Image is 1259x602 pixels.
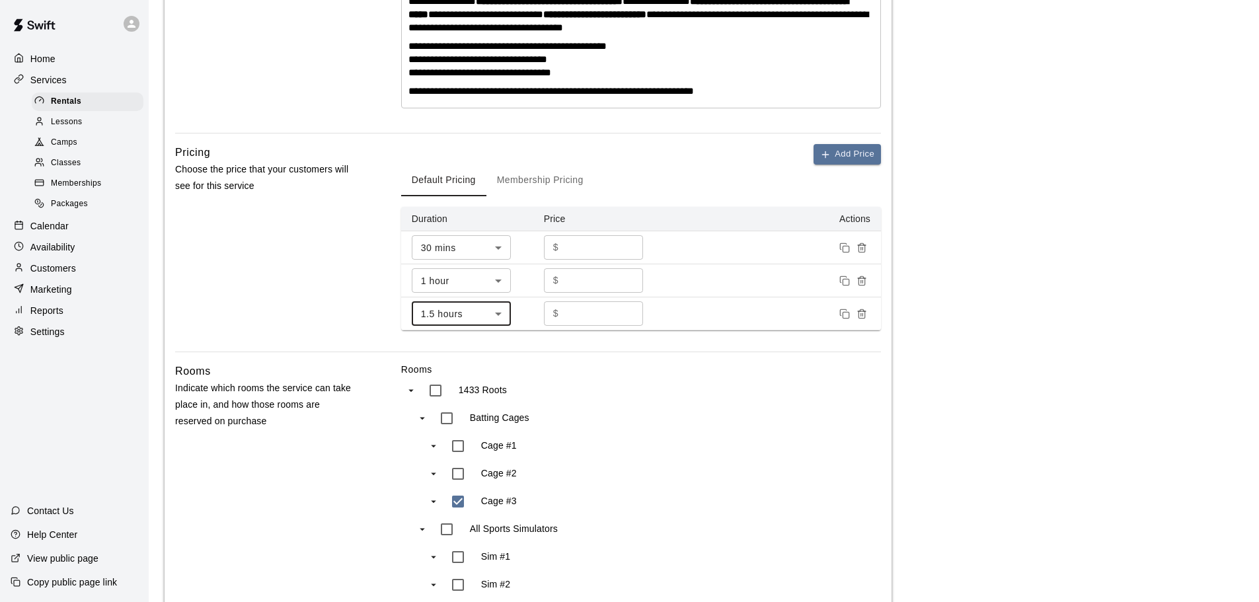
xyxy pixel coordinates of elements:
p: 1433 Roots [459,383,507,396]
div: 1.5 hours [412,301,511,326]
div: 30 mins [412,235,511,260]
a: Packages [32,194,149,215]
p: Sim #2 [481,578,510,591]
th: Actions [666,207,881,231]
span: Lessons [51,116,83,129]
div: Rentals [32,93,143,111]
th: Duration [401,207,533,231]
button: Remove price [853,272,870,289]
p: Copy public page link [27,576,117,589]
a: Home [11,49,138,69]
button: Remove price [853,239,870,256]
button: Duplicate price [836,239,853,256]
a: Camps [32,133,149,153]
p: Cage #2 [481,467,517,480]
h6: Pricing [175,144,210,161]
a: Settings [11,322,138,342]
a: Reports [11,301,138,320]
p: Choose the price that your customers will see for this service [175,161,359,194]
p: Marketing [30,283,72,296]
p: $ [553,307,558,320]
span: Classes [51,157,81,170]
div: Classes [32,154,143,172]
button: Remove price [853,305,870,322]
p: Cage #3 [481,494,517,508]
div: Lessons [32,113,143,132]
p: Help Center [27,528,77,541]
span: Memberships [51,177,101,190]
div: 1 hour [412,268,511,293]
a: Availability [11,237,138,257]
div: Packages [32,195,143,213]
div: Camps [32,133,143,152]
p: Batting Cages [470,411,529,424]
button: Duplicate price [836,305,853,322]
p: Calendar [30,219,69,233]
p: Home [30,52,56,65]
a: Memberships [32,174,149,194]
a: Classes [32,153,149,174]
p: Services [30,73,67,87]
button: Add Price [814,144,881,165]
p: Indicate which rooms the service can take place in, and how those rooms are reserved on purchase [175,380,359,430]
p: Settings [30,325,65,338]
a: Customers [11,258,138,278]
p: $ [553,241,558,254]
a: Calendar [11,216,138,236]
span: Packages [51,198,88,211]
a: Lessons [32,112,149,132]
a: Marketing [11,280,138,299]
div: Memberships [32,174,143,193]
button: Default Pricing [401,165,486,196]
p: Cage #1 [481,439,517,452]
p: Sim #1 [481,550,510,563]
p: All Sports Simulators [470,522,558,535]
p: Reports [30,304,63,317]
a: Rentals [32,91,149,112]
p: Customers [30,262,76,275]
span: Camps [51,136,77,149]
p: $ [553,274,558,287]
a: Services [11,70,138,90]
label: Rooms [401,363,881,376]
p: Contact Us [27,504,74,517]
span: Rentals [51,95,81,108]
p: Availability [30,241,75,254]
h6: Rooms [175,363,211,380]
button: Membership Pricing [486,165,594,196]
button: Duplicate price [836,272,853,289]
ul: swift facility view [401,377,666,599]
p: View public page [27,552,98,565]
th: Price [533,207,666,231]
